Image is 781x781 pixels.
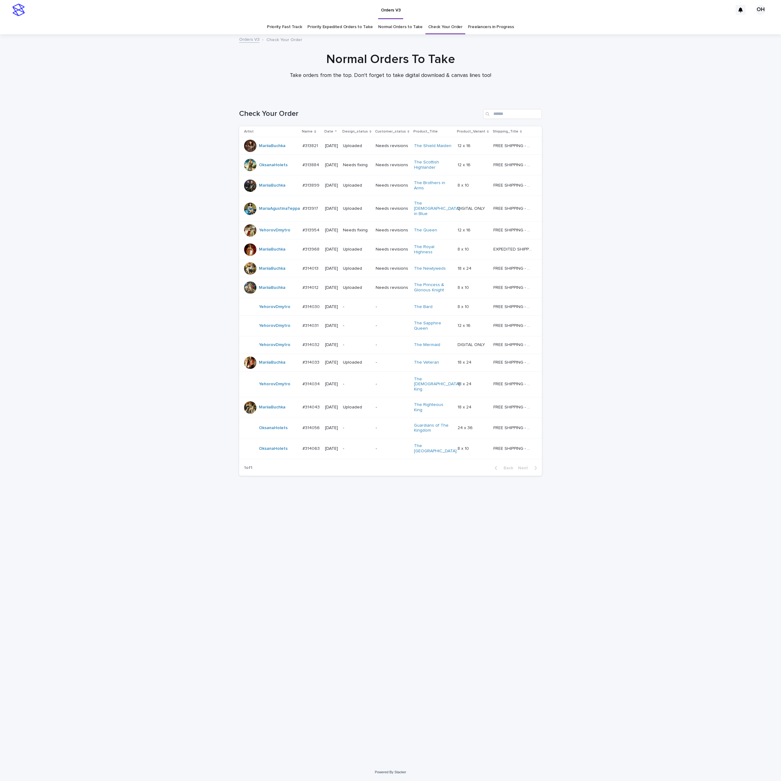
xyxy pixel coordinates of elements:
p: 18 x 24 [458,265,473,271]
p: Date [324,128,333,135]
p: Uploaded [343,143,371,149]
p: #314063 [302,445,321,451]
p: #313968 [302,246,321,252]
p: [DATE] [325,247,338,252]
a: MariiaBuchka [259,143,285,149]
p: 8 x 10 [458,284,470,290]
a: Powered By Stacker [375,770,406,774]
p: #314033 [302,359,321,365]
p: FREE SHIPPING - preview in 1-2 business days, after your approval delivery will take 5-10 b.d. [493,303,533,310]
p: Needs revisions [376,183,409,188]
p: #314056 [302,424,321,431]
a: YehorovDmytro [259,304,290,310]
h1: Check Your Order [239,109,481,118]
p: FREE SHIPPING - preview in 1-2 business days, after your approval delivery will take 5-10 b.d. [493,380,533,387]
p: #313821 [302,142,319,149]
a: The [DEMOGRAPHIC_DATA] King [414,377,460,392]
p: #313899 [302,182,321,188]
p: - [376,446,409,451]
tr: OksanaHolets #314056#314056 [DATE]--Guardians of The Kingdom 24 x 3624 x 36 FREE SHIPPING - previ... [239,418,542,438]
p: [DATE] [325,163,338,168]
tr: MariaAgustinaTeppa #313917#313917 [DATE]UploadedNeeds revisionsThe [DEMOGRAPHIC_DATA] in Blue DIG... [239,196,542,222]
p: #314034 [302,380,321,387]
p: 8 x 10 [458,182,470,188]
p: Product_Title [413,128,438,135]
tr: MariiaBuchka #314043#314043 [DATE]Uploaded-The Righteous King 18 x 2418 x 24 FREE SHIPPING - prev... [239,397,542,418]
p: FREE SHIPPING - preview in 1-2 business days, after your approval delivery will take 5-10 b.d. [493,284,533,290]
p: [DATE] [325,342,338,348]
a: MariiaBuchka [259,360,285,365]
p: [DATE] [325,143,338,149]
p: Needs revisions [376,206,409,211]
tr: OksanaHolets #314063#314063 [DATE]--The [GEOGRAPHIC_DATA] 8 x 108 x 10 FREE SHIPPING - preview in... [239,438,542,459]
p: FREE SHIPPING - preview in 1-2 business days, after your approval delivery will take 5-10 b.d. [493,322,533,328]
p: 12 x 16 [458,226,472,233]
p: Needs revisions [376,143,409,149]
tr: MariiaBuchka #313821#313821 [DATE]UploadedNeeds revisionsThe Shield Maiden 12 x 1612 x 16 FREE SH... [239,137,542,155]
p: Uploaded [343,285,371,290]
p: Take orders from the top. Don't forget to take digital download & canvas lines too! [267,72,514,79]
p: Needs revisions [376,247,409,252]
p: Needs revisions [376,228,409,233]
tr: YehorovDmytro #314032#314032 [DATE]--The Mermaid DIGITAL ONLYDIGITAL ONLY FREE SHIPPING - preview... [239,336,542,354]
a: MariiaBuchka [259,405,285,410]
p: 12 x 16 [458,322,472,328]
p: [DATE] [325,206,338,211]
p: #314043 [302,403,321,410]
p: Check Your Order [266,36,302,43]
a: The Royal Highness [414,244,453,255]
p: - [343,425,371,431]
a: The Mermaid [414,342,440,348]
p: Artist [244,128,254,135]
a: YehorovDmytro [259,382,290,387]
a: YehorovDmytro [259,342,290,348]
p: Shipping_Title [493,128,518,135]
p: [DATE] [325,425,338,431]
p: 18 x 24 [458,359,473,365]
p: FREE SHIPPING - preview in 1-2 business days, after your approval delivery will take 5-10 b.d. [493,182,533,188]
p: - [376,405,409,410]
p: #313917 [302,205,319,211]
a: MariiaBuchka [259,285,285,290]
a: The Newlyweds [414,266,446,271]
p: - [376,323,409,328]
a: OksanaHolets [259,446,288,451]
p: [DATE] [325,228,338,233]
p: Uploaded [343,247,371,252]
a: YehorovDmytro [259,323,290,328]
a: Priority Expedited Orders to Take [307,20,373,34]
a: The Princess & Glorious Knight [414,282,453,293]
tr: MariiaBuchka #314012#314012 [DATE]UploadedNeeds revisionsThe Princess & Glorious Knight 8 x 108 x... [239,277,542,298]
p: Needs fixing [343,163,371,168]
p: [DATE] [325,285,338,290]
a: The Brothers in Arms [414,180,453,191]
a: The [GEOGRAPHIC_DATA] [414,443,457,454]
a: The Queen [414,228,437,233]
tr: MariiaBuchka #313899#313899 [DATE]UploadedNeeds revisionsThe Brothers in Arms 8 x 108 x 10 FREE S... [239,175,542,196]
a: MariiaBuchka [259,247,285,252]
a: The Bard [414,304,433,310]
p: 12 x 16 [458,142,472,149]
p: Customer_status [375,128,406,135]
p: DIGITAL ONLY [458,341,486,348]
p: - [343,304,371,310]
a: MariaAgustinaTeppa [259,206,300,211]
a: Normal Orders to Take [378,20,423,34]
p: Uploaded [343,183,371,188]
a: MariiaBuchka [259,183,285,188]
div: Search [483,109,542,119]
p: #314031 [302,322,320,328]
a: Priority Fast Track [267,20,302,34]
h1: Normal Orders To Take [239,52,542,67]
p: 8 x 10 [458,445,470,451]
p: 1 of 1 [239,460,257,475]
p: Uploaded [343,360,371,365]
span: Back [500,466,513,470]
p: Product_Variant [457,128,485,135]
p: [DATE] [325,360,338,365]
p: - [376,304,409,310]
p: #314012 [302,284,320,290]
a: YehorovDmytro [259,228,290,233]
p: [DATE] [325,405,338,410]
img: stacker-logo-s-only.png [12,4,25,16]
